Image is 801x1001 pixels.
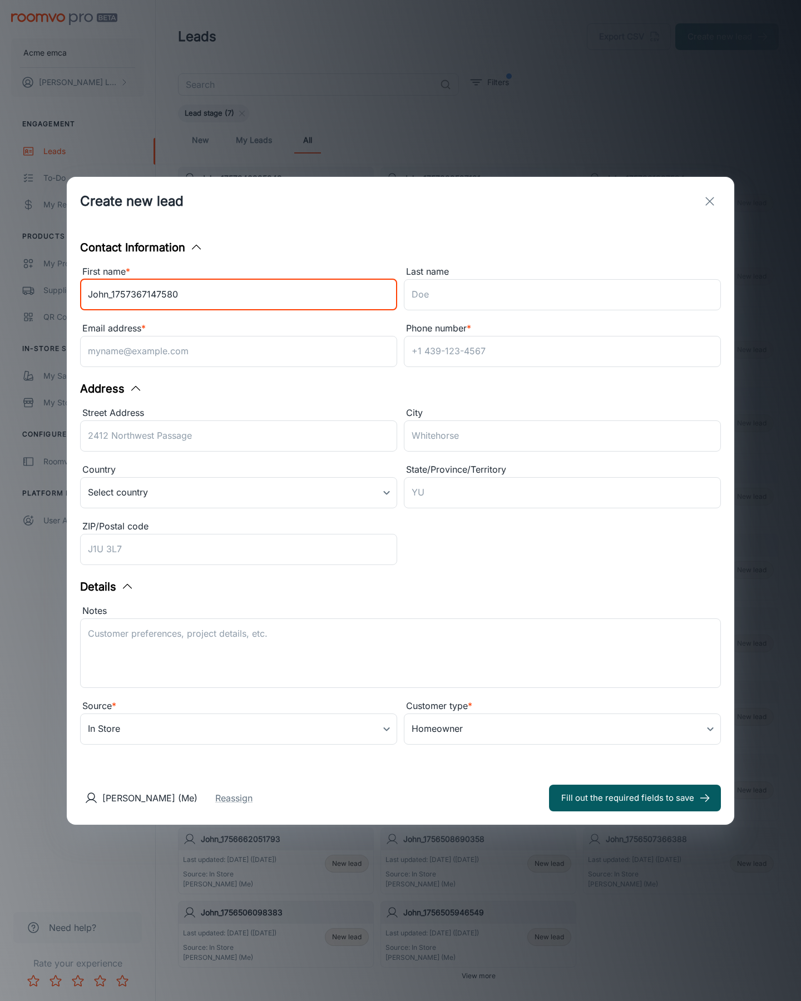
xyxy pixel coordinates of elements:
[80,534,397,565] input: J1U 3L7
[404,699,721,713] div: Customer type
[404,477,721,508] input: YU
[80,279,397,310] input: John
[80,463,397,477] div: Country
[404,420,721,452] input: Whitehorse
[80,406,397,420] div: Street Address
[80,336,397,367] input: myname@example.com
[549,785,721,811] button: Fill out the required fields to save
[404,713,721,745] div: Homeowner
[699,190,721,212] button: exit
[80,265,397,279] div: First name
[80,713,397,745] div: In Store
[80,239,203,256] button: Contact Information
[80,699,397,713] div: Source
[404,321,721,336] div: Phone number
[80,477,397,508] div: Select country
[80,380,142,397] button: Address
[404,406,721,420] div: City
[404,279,721,310] input: Doe
[80,604,721,618] div: Notes
[404,265,721,279] div: Last name
[80,420,397,452] input: 2412 Northwest Passage
[80,191,184,211] h1: Create new lead
[102,791,197,805] p: [PERSON_NAME] (Me)
[80,519,397,534] div: ZIP/Postal code
[80,321,397,336] div: Email address
[404,463,721,477] div: State/Province/Territory
[404,336,721,367] input: +1 439-123-4567
[80,578,134,595] button: Details
[215,791,253,805] button: Reassign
